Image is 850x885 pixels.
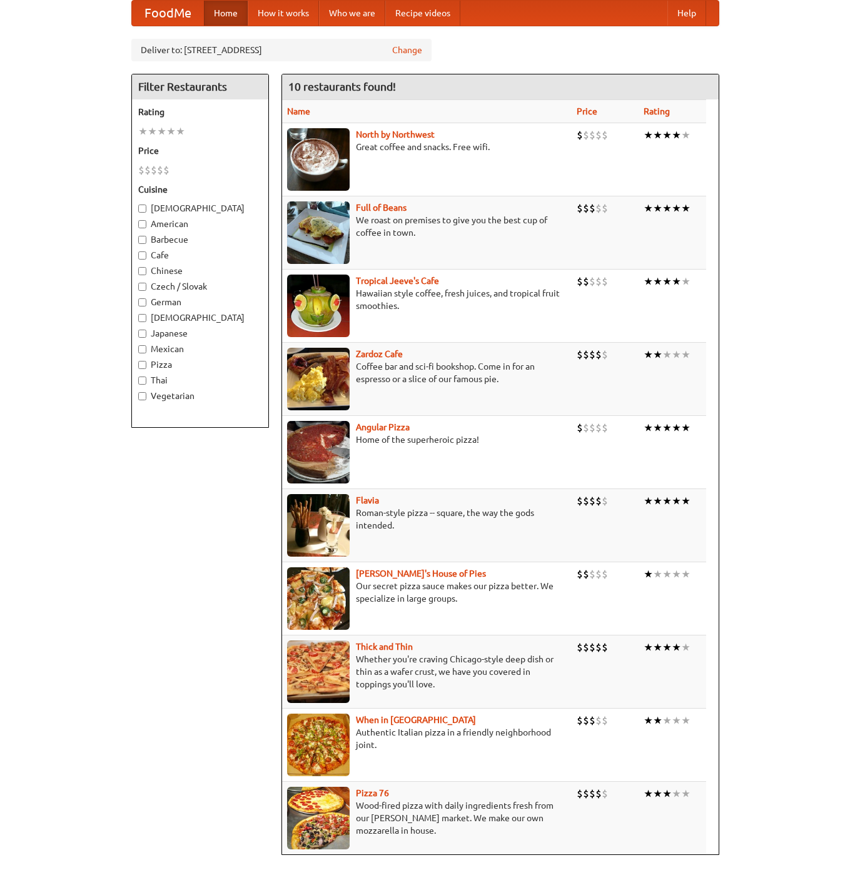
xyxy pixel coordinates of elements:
li: ★ [662,275,672,288]
b: North by Northwest [356,129,435,139]
li: $ [595,714,602,727]
li: $ [595,421,602,435]
li: $ [602,714,608,727]
li: ★ [681,275,691,288]
li: ★ [166,124,176,138]
li: ★ [644,640,653,654]
li: $ [595,128,602,142]
li: $ [583,275,589,288]
p: Our secret pizza sauce makes our pizza better. We specialize in large groups. [287,580,567,605]
p: We roast on premises to give you the best cup of coffee in town. [287,214,567,239]
li: ★ [681,494,691,508]
input: Vegetarian [138,392,146,400]
li: $ [577,201,583,215]
label: Cafe [138,249,262,261]
li: ★ [662,567,672,581]
a: Name [287,106,310,116]
input: Japanese [138,330,146,338]
img: beans.jpg [287,201,350,264]
label: Czech / Slovak [138,280,262,293]
img: flavia.jpg [287,494,350,557]
a: Price [577,106,597,116]
li: $ [577,787,583,801]
li: ★ [681,567,691,581]
label: [DEMOGRAPHIC_DATA] [138,202,262,215]
li: ★ [653,787,662,801]
li: $ [589,421,595,435]
li: $ [583,714,589,727]
li: ★ [662,421,672,435]
a: Home [204,1,248,26]
li: $ [589,714,595,727]
input: [DEMOGRAPHIC_DATA] [138,205,146,213]
label: German [138,296,262,308]
li: $ [583,348,589,362]
a: Who we are [319,1,385,26]
li: ★ [148,124,157,138]
li: ★ [662,714,672,727]
li: ★ [681,640,691,654]
a: Zardoz Cafe [356,349,403,359]
li: ★ [662,201,672,215]
h5: Cuisine [138,183,262,196]
h4: Filter Restaurants [132,74,268,99]
a: When in [GEOGRAPHIC_DATA] [356,715,476,725]
a: Angular Pizza [356,422,410,432]
li: ★ [138,124,148,138]
li: $ [577,567,583,581]
p: Authentic Italian pizza in a friendly neighborhood joint. [287,726,567,751]
label: Vegetarian [138,390,262,402]
li: ★ [672,275,681,288]
li: ★ [672,640,681,654]
li: $ [595,640,602,654]
img: luigis.jpg [287,567,350,630]
li: ★ [681,787,691,801]
li: $ [577,494,583,508]
li: $ [163,163,169,177]
li: ★ [644,201,653,215]
a: Tropical Jeeve's Cafe [356,276,439,286]
li: $ [144,163,151,177]
input: German [138,298,146,306]
p: Great coffee and snacks. Free wifi. [287,141,567,153]
li: ★ [644,421,653,435]
li: ★ [653,640,662,654]
a: Recipe videos [385,1,460,26]
li: ★ [672,494,681,508]
li: $ [589,128,595,142]
a: Change [392,44,422,56]
label: Chinese [138,265,262,277]
li: ★ [681,421,691,435]
a: Full of Beans [356,203,407,213]
a: Rating [644,106,670,116]
li: ★ [672,567,681,581]
li: ★ [681,201,691,215]
li: $ [602,201,608,215]
li: ★ [644,714,653,727]
a: How it works [248,1,319,26]
li: ★ [672,787,681,801]
a: [PERSON_NAME]'s House of Pies [356,569,486,579]
img: north.jpg [287,128,350,191]
li: ★ [662,787,672,801]
li: ★ [644,128,653,142]
label: Japanese [138,327,262,340]
li: $ [602,567,608,581]
li: ★ [653,494,662,508]
li: ★ [681,128,691,142]
img: zardoz.jpg [287,348,350,410]
li: ★ [644,348,653,362]
li: ★ [653,714,662,727]
li: ★ [644,275,653,288]
input: American [138,220,146,228]
p: Home of the superheroic pizza! [287,433,567,446]
li: $ [602,494,608,508]
li: $ [595,201,602,215]
li: $ [589,640,595,654]
li: $ [577,275,583,288]
input: Mexican [138,345,146,353]
li: $ [577,348,583,362]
